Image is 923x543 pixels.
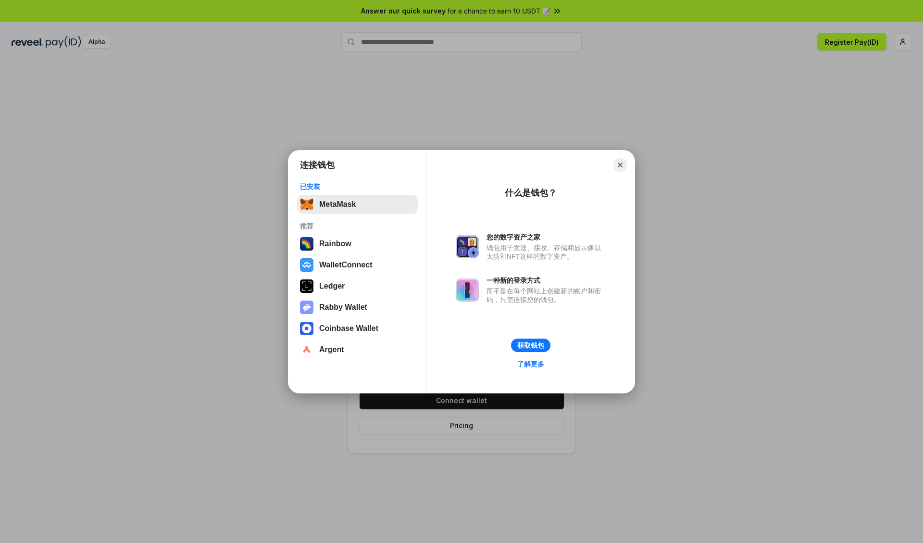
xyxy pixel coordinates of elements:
[300,182,415,191] div: 已安装
[297,319,418,338] button: Coinbase Wallet
[300,279,313,293] img: svg+xml,%3Csvg%20xmlns%3D%22http%3A%2F%2Fwww.w3.org%2F2000%2Fsvg%22%20width%3D%2228%22%20height%3...
[297,277,418,296] button: Ledger
[297,195,418,214] button: MetaMask
[319,261,373,269] div: WalletConnect
[511,358,550,370] a: 了解更多
[486,276,606,285] div: 一种新的登录方式
[300,237,313,251] img: svg+xml,%3Csvg%20width%3D%22120%22%20height%3D%22120%22%20viewBox%3D%220%200%20120%20120%22%20fil...
[456,278,479,302] img: svg+xml,%3Csvg%20xmlns%3D%22http%3A%2F%2Fwww.w3.org%2F2000%2Fsvg%22%20fill%3D%22none%22%20viewBox...
[517,360,544,368] div: 了解更多
[319,303,367,312] div: Rabby Wallet
[297,255,418,275] button: WalletConnect
[297,234,418,253] button: Rainbow
[300,322,313,335] img: svg+xml,%3Csvg%20width%3D%2228%22%20height%3D%2228%22%20viewBox%3D%220%200%2028%2028%22%20fill%3D...
[505,187,557,199] div: 什么是钱包？
[319,200,356,209] div: MetaMask
[486,287,606,304] div: 而不是在每个网站上创建新的账户和密码，只需连接您的钱包。
[300,159,335,171] h1: 连接钱包
[613,158,627,172] button: Close
[300,258,313,272] img: svg+xml,%3Csvg%20width%3D%2228%22%20height%3D%2228%22%20viewBox%3D%220%200%2028%2028%22%20fill%3D...
[319,240,351,248] div: Rainbow
[319,282,345,290] div: Ledger
[297,298,418,317] button: Rabby Wallet
[297,340,418,359] button: Argent
[486,233,606,241] div: 您的数字资产之家
[486,243,606,261] div: 钱包用于发送、接收、存储和显示像以太坊和NFT这样的数字资产。
[456,235,479,258] img: svg+xml,%3Csvg%20xmlns%3D%22http%3A%2F%2Fwww.w3.org%2F2000%2Fsvg%22%20fill%3D%22none%22%20viewBox...
[319,324,378,333] div: Coinbase Wallet
[511,339,550,352] button: 获取钱包
[517,341,544,350] div: 获取钱包
[300,343,313,356] img: svg+xml,%3Csvg%20width%3D%2228%22%20height%3D%2228%22%20viewBox%3D%220%200%2028%2028%22%20fill%3D...
[300,222,415,230] div: 推荐
[300,198,313,211] img: svg+xml,%3Csvg%20fill%3D%22none%22%20height%3D%2233%22%20viewBox%3D%220%200%2035%2033%22%20width%...
[319,345,344,354] div: Argent
[300,301,313,314] img: svg+xml,%3Csvg%20xmlns%3D%22http%3A%2F%2Fwww.w3.org%2F2000%2Fsvg%22%20fill%3D%22none%22%20viewBox...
